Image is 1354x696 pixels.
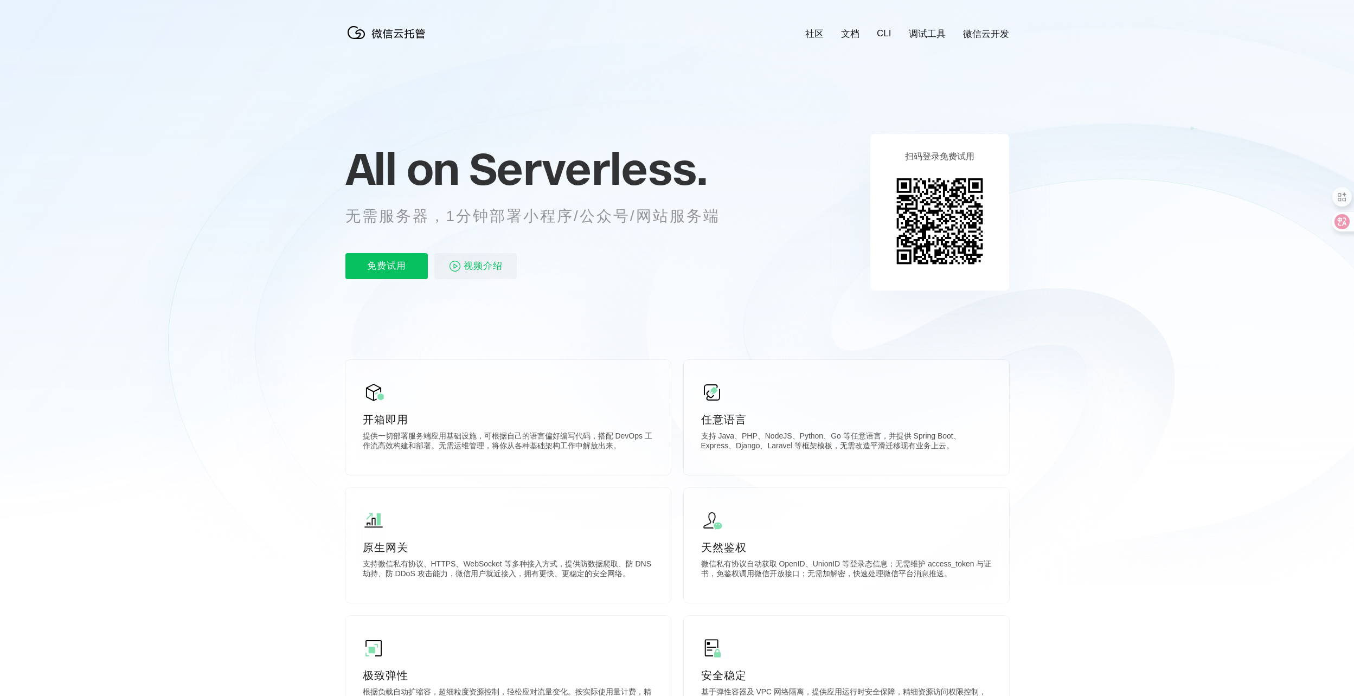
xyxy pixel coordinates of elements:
p: 无需服务器，1分钟部署小程序/公众号/网站服务端 [345,205,740,227]
a: 文档 [841,28,859,40]
p: 原生网关 [363,540,653,555]
a: CLI [877,28,891,39]
p: 安全稳定 [701,668,992,683]
p: 支持 Java、PHP、NodeJS、Python、Go 等任意语言，并提供 Spring Boot、Express、Django、Laravel 等框架模板，无需改造平滑迁移现有业务上云。 [701,431,992,453]
p: 极致弹性 [363,668,653,683]
a: 调试工具 [909,28,946,40]
a: 社区 [805,28,824,40]
p: 任意语言 [701,412,992,427]
img: video_play.svg [448,260,461,273]
span: Serverless. [469,141,707,196]
span: All on [345,141,459,196]
p: 开箱即用 [363,412,653,427]
a: 微信云开发 [963,28,1009,40]
p: 提供一切部署服务端应用基础设施，可根据自己的语言偏好编写代码，搭配 DevOps 工作流高效构建和部署。无需运维管理，将你从各种基础架构工作中解放出来。 [363,431,653,453]
a: 微信云托管 [345,36,432,45]
p: 免费试用 [345,253,428,279]
img: 微信云托管 [345,22,432,43]
p: 微信私有协议自动获取 OpenID、UnionID 等登录态信息；无需维护 access_token 与证书，免鉴权调用微信开放接口；无需加解密，快速处理微信平台消息推送。 [701,559,992,581]
span: 视频介绍 [464,253,503,279]
p: 扫码登录免费试用 [905,151,974,163]
p: 天然鉴权 [701,540,992,555]
p: 支持微信私有协议、HTTPS、WebSocket 等多种接入方式，提供防数据爬取、防 DNS 劫持、防 DDoS 攻击能力，微信用户就近接入，拥有更快、更稳定的安全网络。 [363,559,653,581]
